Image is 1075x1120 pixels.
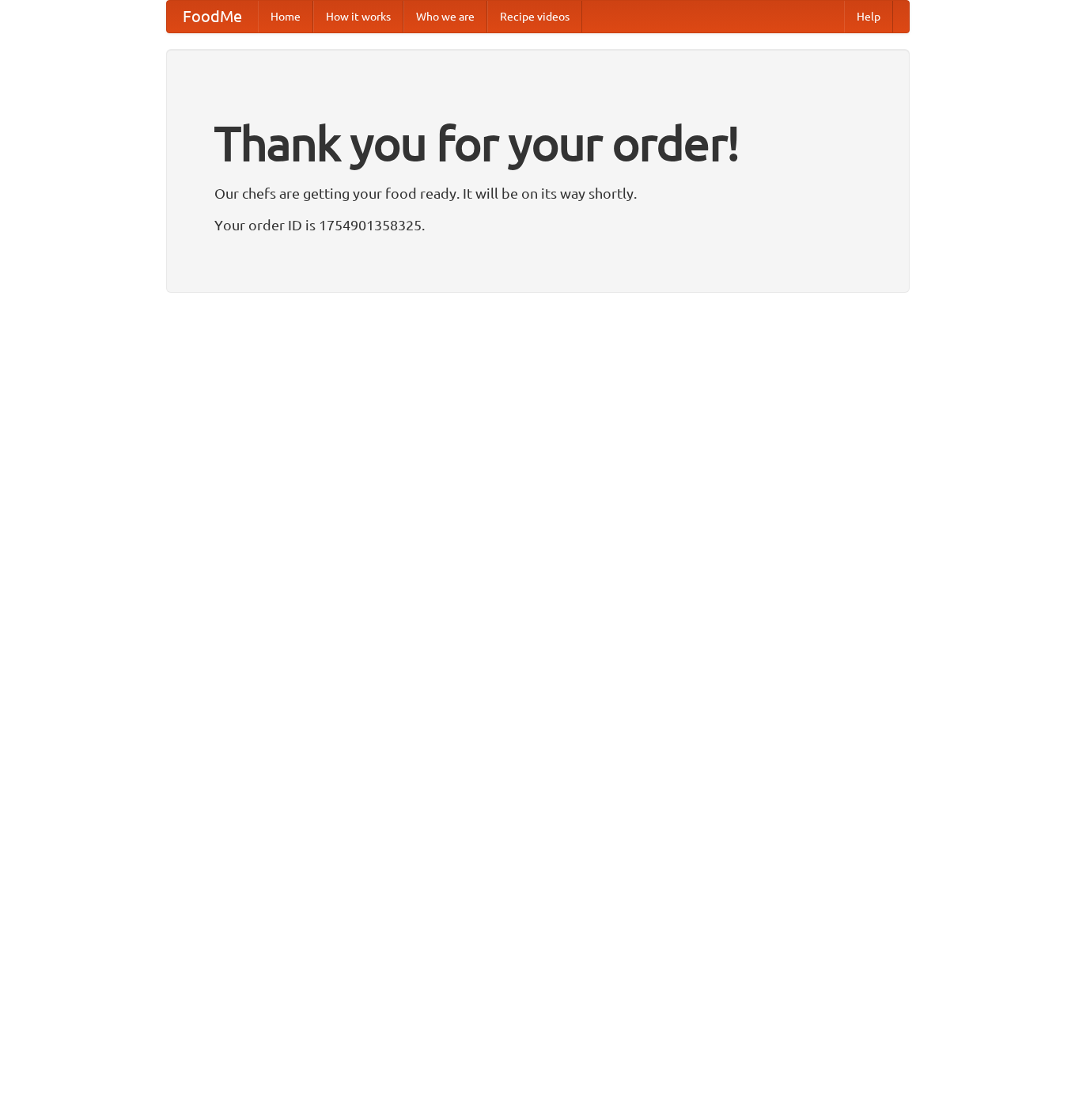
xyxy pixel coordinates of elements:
h1: Thank you for your order! [214,105,861,181]
a: How it works [313,1,403,32]
p: Your order ID is 1754901358325. [214,213,861,237]
a: Home [258,1,313,32]
p: Our chefs are getting your food ready. It will be on its way shortly. [214,181,861,205]
a: Who we are [403,1,487,32]
a: Help [844,1,893,32]
a: Recipe videos [487,1,582,32]
a: FoodMe [167,1,258,32]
